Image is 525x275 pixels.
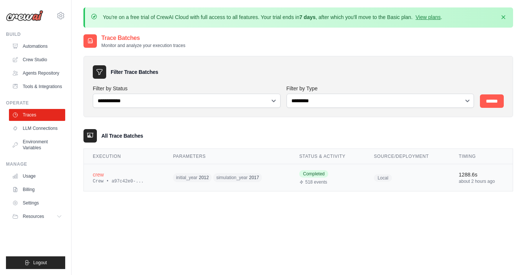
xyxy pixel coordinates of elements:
[33,260,47,266] span: Logout
[9,109,65,121] a: Traces
[9,184,65,196] a: Billing
[9,81,65,93] a: Tools & Integrations
[6,10,43,21] img: Logo
[6,256,65,269] button: Logout
[176,175,197,181] span: initial_year
[374,174,392,182] span: Local
[164,149,290,164] th: Parameters
[101,43,185,49] p: Monitor and analyze your execution traces
[6,100,65,106] div: Operate
[299,14,316,20] strong: 7 days
[101,34,185,43] h2: Trace Batches
[9,67,65,79] a: Agents Repository
[305,179,327,185] span: 518 events
[173,172,281,184] div: initial_year: 2012, simulation_year: 2017
[459,171,504,178] div: 1288.6s
[450,149,513,164] th: Timing
[287,85,474,92] label: Filter by Type
[9,136,65,154] a: Environment Variables
[84,164,513,191] tr: View details for crew execution
[101,132,143,140] h3: All Trace Batches
[6,161,65,167] div: Manage
[84,149,164,164] th: Execution
[9,122,65,134] a: LLM Connections
[93,178,155,184] div: Crew • a97c42e0-...
[6,31,65,37] div: Build
[23,213,44,219] span: Resources
[216,175,247,181] span: simulation_year
[9,197,65,209] a: Settings
[365,149,450,164] th: Source/Deployment
[415,14,440,20] a: View plans
[459,178,504,184] div: about 2 hours ago
[111,68,158,76] h3: Filter Trace Batches
[93,85,281,92] label: Filter by Status
[199,175,209,181] span: 2012
[290,149,365,164] th: Status & Activity
[9,210,65,222] button: Resources
[299,170,328,178] span: Completed
[488,239,525,275] iframe: Chat Widget
[9,40,65,52] a: Automations
[9,170,65,182] a: Usage
[103,13,442,21] p: You're on a free trial of CrewAI Cloud with full access to all features. Your trial ends in , aft...
[93,171,155,178] div: crew
[249,175,259,181] span: 2017
[9,54,65,66] a: Crew Studio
